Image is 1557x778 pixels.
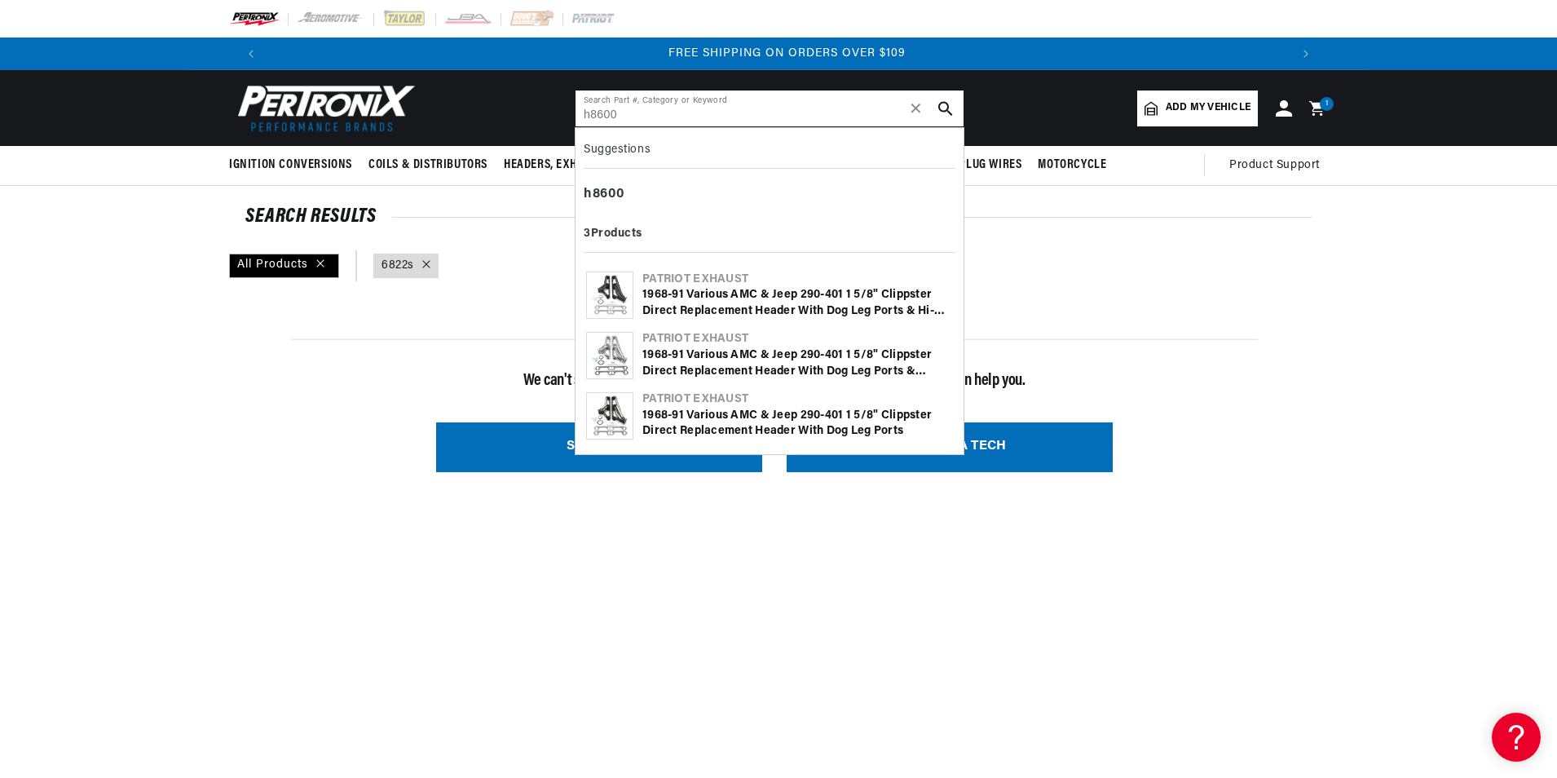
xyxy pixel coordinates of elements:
summary: Spark Plug Wires [915,146,1030,184]
div: Patriot Exhaust [642,331,953,347]
div: Patriot Exhaust [642,272,953,288]
span: Headers, Exhausts & Components [504,157,695,174]
div: 1968-91 Various AMC & Jeep 290-401 1 5/8" Clippster Direct Replacement Header with Dog Leg Ports ... [642,347,953,379]
div: Patriot Exhaust [642,391,953,408]
div: SEARCH RESULTS [245,209,1312,225]
span: Ignition Conversions [229,157,352,174]
span: Motorcycle [1038,157,1106,174]
summary: Coils & Distributors [360,146,496,184]
summary: Motorcycle [1030,146,1114,184]
a: 6822s [382,257,414,275]
span: 1 [1325,97,1329,111]
span: Coils & Distributors [368,157,487,174]
b: h8600 [584,188,624,201]
a: SHOP ALL [436,422,762,472]
div: 1968-91 Various AMC & Jeep 290-401 1 5/8" Clippster Direct Replacement Header with Dog Leg Ports ... [642,287,953,319]
button: search button [928,91,964,126]
img: 1968-91 Various AMC & Jeep 290-401 1 5/8" Clippster Direct Replacement Header with Dog Leg Ports ... [587,272,633,318]
span: Add my vehicle [1166,100,1250,116]
div: 3 of 3 [276,45,1298,63]
div: Suggestions [584,136,955,169]
img: 1968-91 Various AMC & Jeep 290-401 1 5/8" Clippster Direct Replacement Header with Dog Leg Ports [587,393,633,439]
b: 3 Products [584,228,642,240]
span: Product Support [1229,157,1320,175]
summary: Headers, Exhausts & Components [496,146,703,184]
div: All Products [229,254,339,278]
img: Pertronix [229,80,417,136]
div: 1968-91 Various AMC & Jeep 290-401 1 5/8" Clippster Direct Replacement Header with Dog Leg Ports [642,408,953,440]
input: Search Part #, Category or Keyword [576,91,964,126]
slideshow-component: Translation missing: en.sections.announcements.announcement_bar [188,38,1369,70]
div: Announcement [276,45,1298,63]
img: 1968-91 Various AMC & Jeep 290-401 1 5/8" Clippster Direct Replacement Header with Dog Leg Ports ... [587,334,633,378]
p: We can't seem to match parts for your search. Not to worry! One of our techs can help you. [291,368,1258,394]
span: Spark Plug Wires [923,157,1022,174]
a: Add my vehicle [1137,91,1258,126]
summary: Ignition Conversions [229,146,360,184]
button: Translation missing: en.sections.announcements.next_announcement [1290,38,1322,70]
span: FREE SHIPPING ON ORDERS OVER $109 [668,47,906,60]
summary: Product Support [1229,146,1328,185]
button: Translation missing: en.sections.announcements.previous_announcement [235,38,267,70]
